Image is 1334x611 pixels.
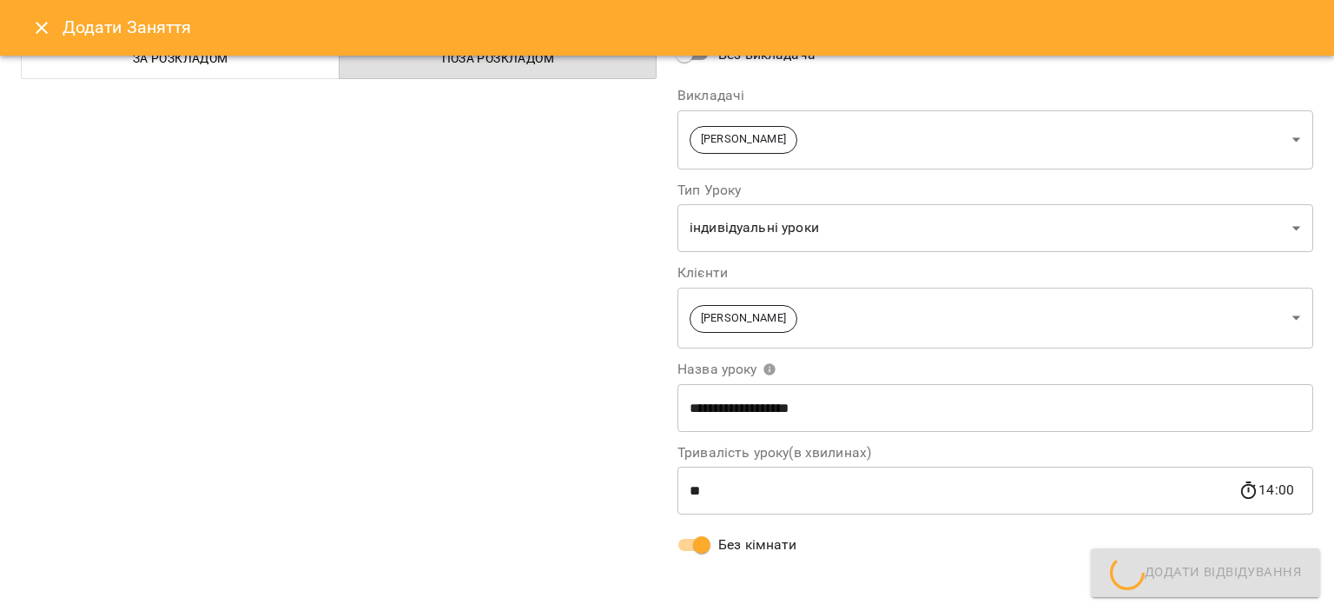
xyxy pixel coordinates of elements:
[677,183,1313,197] label: Тип Уроку
[677,89,1313,103] label: Викладачі
[32,48,329,69] span: За розкладом
[350,48,647,69] span: Поза розкладом
[690,131,796,148] span: [PERSON_NAME]
[690,310,796,327] span: [PERSON_NAME]
[21,37,340,79] button: За розкладом
[677,204,1313,253] div: індивідуальні уроки
[677,266,1313,280] label: Клієнти
[21,7,63,49] button: Close
[677,110,1313,169] div: [PERSON_NAME]
[677,287,1313,349] div: [PERSON_NAME]
[763,362,776,376] svg: Вкажіть назву уроку або виберіть клієнтів
[339,37,657,79] button: Поза розкладом
[677,446,1313,460] label: Тривалість уроку(в хвилинах)
[63,14,1313,41] h6: Додати Заняття
[677,362,776,376] span: Назва уроку
[718,535,797,555] span: Без кімнати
